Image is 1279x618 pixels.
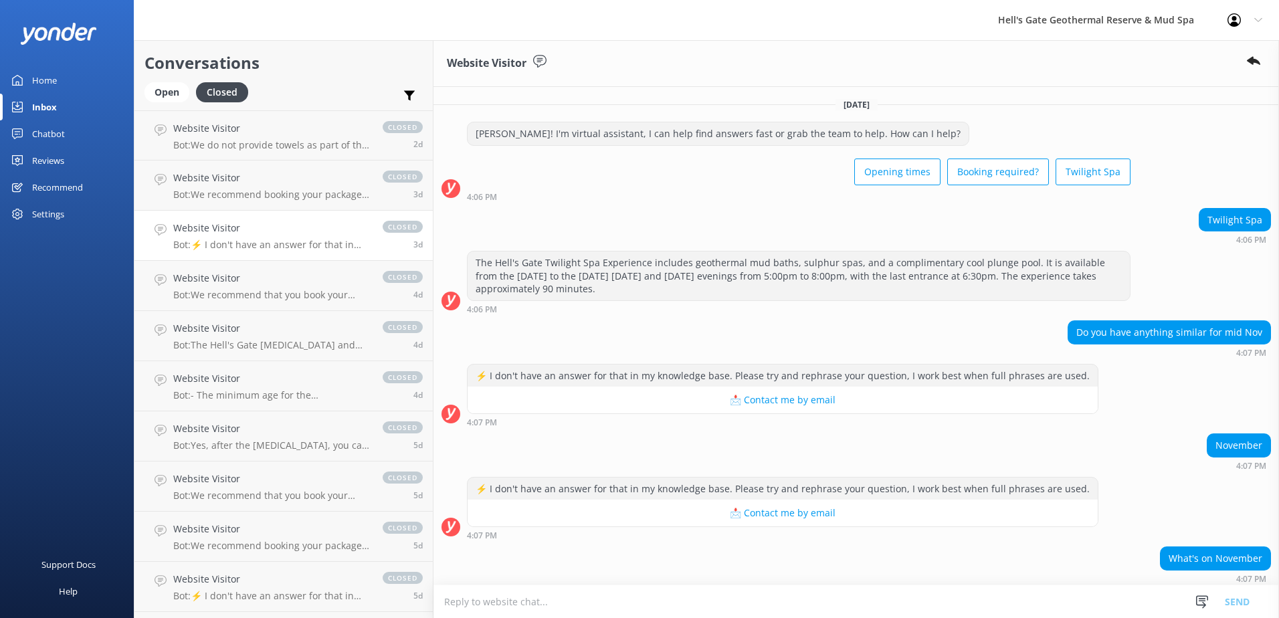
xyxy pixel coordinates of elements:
p: Bot: We do not provide towels as part of the entrance price; however, these can be hired from rec... [173,139,369,151]
a: Website VisitorBot:The Hell's Gate [MEDICAL_DATA] and Spas experience costs NZ$90 per adult (16+ ... [134,311,433,361]
span: closed [383,472,423,484]
a: Website VisitorBot:Yes, after the [MEDICAL_DATA], you can enjoy the sulphur spas, which also stay... [134,411,433,461]
h4: Website Visitor [173,171,369,185]
span: Aug 28 2025 02:33pm (UTC +12:00) Pacific/Auckland [413,389,423,401]
div: Help [59,578,78,605]
p: Bot: ⚡ I don't have an answer for that in my knowledge base. Please try and rephrase your questio... [173,590,369,602]
span: Aug 28 2025 02:14pm (UTC +12:00) Pacific/Auckland [413,439,423,451]
button: 📩 Contact me by email [468,387,1098,413]
div: Closed [196,82,248,102]
span: closed [383,421,423,433]
h2: Conversations [144,50,423,76]
p: Bot: Yes, after the [MEDICAL_DATA], you can enjoy the sulphur spas, which also stay comfortably w... [173,439,369,451]
strong: 4:06 PM [1236,236,1266,244]
span: closed [383,171,423,183]
span: Aug 29 2025 09:44pm (UTC +12:00) Pacific/Auckland [413,189,423,200]
button: Opening times [854,159,941,185]
h4: Website Visitor [173,522,369,536]
strong: 4:07 PM [1236,462,1266,470]
span: Aug 29 2025 12:33pm (UTC +12:00) Pacific/Auckland [413,289,423,300]
strong: 4:07 PM [1236,575,1266,583]
div: Aug 29 2025 04:06pm (UTC +12:00) Pacific/Auckland [467,304,1130,314]
span: closed [383,321,423,333]
button: Booking required? [947,159,1049,185]
h4: Website Visitor [173,321,369,336]
div: Inbox [32,94,57,120]
strong: 4:07 PM [467,419,497,427]
h4: Website Visitor [173,421,369,436]
p: Bot: We recommend that you book your package in advance to avoid disappointment. Bookings can be ... [173,490,369,502]
div: November [1207,434,1270,457]
h4: Website Visitor [173,472,369,486]
h4: Website Visitor [173,121,369,136]
div: Reviews [32,147,64,174]
p: Bot: ⚡ I don't have an answer for that in my knowledge base. Please try and rephrase your questio... [173,239,369,251]
span: Aug 30 2025 09:51pm (UTC +12:00) Pacific/Auckland [413,138,423,150]
div: Aug 29 2025 04:07pm (UTC +12:00) Pacific/Auckland [467,530,1098,540]
span: closed [383,371,423,383]
div: Aug 29 2025 04:07pm (UTC +12:00) Pacific/Auckland [467,417,1098,427]
div: ⚡ I don't have an answer for that in my knowledge base. Please try and rephrase your question, I ... [468,365,1098,387]
img: yonder-white-logo.png [20,23,97,45]
p: Bot: The Hell's Gate [MEDICAL_DATA] and Spas experience costs NZ$90 per adult (16+ years), NZ$45 ... [173,339,369,351]
h4: Website Visitor [173,271,369,286]
div: Do you have anything similar for mid Nov [1068,321,1270,344]
div: Aug 29 2025 04:06pm (UTC +12:00) Pacific/Auckland [1199,235,1271,244]
a: Open [144,84,196,99]
span: closed [383,522,423,534]
a: Website VisitorBot:We recommend booking your package in advance to avoid disappointment. You can ... [134,512,433,562]
p: Bot: We recommend booking your package in advance to avoid disappointment. Bookings can be made t... [173,189,369,201]
span: closed [383,121,423,133]
button: Twilight Spa [1056,159,1130,185]
a: Website VisitorBot:We recommend booking your package in advance to avoid disappointment. Bookings... [134,161,433,211]
strong: 4:06 PM [467,193,497,201]
div: Chatbot [32,120,65,147]
span: closed [383,572,423,584]
a: Website VisitorBot:We recommend that you book your package in advance to avoid disappointment. Bo... [134,261,433,311]
span: closed [383,221,423,233]
p: Bot: We recommend booking your package in advance to avoid disappointment. You can book online at... [173,540,369,552]
div: Settings [32,201,64,227]
h4: Website Visitor [173,371,369,386]
div: [PERSON_NAME]! I'm virtual assistant, I can help find answers fast or grab the team to help. How ... [468,122,969,145]
span: closed [383,271,423,283]
a: Closed [196,84,255,99]
div: Aug 29 2025 04:07pm (UTC +12:00) Pacific/Auckland [1160,574,1271,583]
div: What's on November [1161,547,1270,570]
strong: 4:06 PM [467,306,497,314]
div: The Hell's Gate Twilight Spa Experience includes geothermal mud baths, sulphur spas, and a compli... [468,251,1130,300]
span: Aug 28 2025 02:09pm (UTC +12:00) Pacific/Auckland [413,490,423,501]
p: Bot: We recommend that you book your package in advance to avoid disappointment. Bookings can be ... [173,289,369,301]
button: 📩 Contact me by email [468,500,1098,526]
div: Recommend [32,174,83,201]
div: Twilight Spa [1199,209,1270,231]
div: Support Docs [41,551,96,578]
span: Aug 28 2025 07:54pm (UTC +12:00) Pacific/Auckland [413,339,423,350]
a: Website VisitorBot:We do not provide towels as part of the entrance price; however, these can be ... [134,110,433,161]
span: Aug 28 2025 11:17am (UTC +12:00) Pacific/Auckland [413,590,423,601]
div: ⚡ I don't have an answer for that in my knowledge base. Please try and rephrase your question, I ... [468,478,1098,500]
h3: Website Visitor [447,55,526,72]
a: Website VisitorBot:- The minimum age for the [MEDICAL_DATA] is 2.5 years, and for the sulphur spa... [134,361,433,411]
span: [DATE] [835,99,878,110]
strong: 4:07 PM [1236,349,1266,357]
span: Aug 29 2025 04:07pm (UTC +12:00) Pacific/Auckland [413,239,423,250]
a: Website VisitorBot:⚡ I don't have an answer for that in my knowledge base. Please try and rephras... [134,211,433,261]
strong: 4:07 PM [467,532,497,540]
div: Aug 29 2025 04:06pm (UTC +12:00) Pacific/Auckland [467,192,1130,201]
h4: Website Visitor [173,572,369,587]
div: Aug 29 2025 04:07pm (UTC +12:00) Pacific/Auckland [1068,348,1271,357]
h4: Website Visitor [173,221,369,235]
div: Aug 29 2025 04:07pm (UTC +12:00) Pacific/Auckland [1207,461,1271,470]
a: Website VisitorBot:⚡ I don't have an answer for that in my knowledge base. Please try and rephras... [134,562,433,612]
a: Website VisitorBot:We recommend that you book your package in advance to avoid disappointment. Bo... [134,461,433,512]
div: Home [32,67,57,94]
div: Open [144,82,189,102]
p: Bot: - The minimum age for the [MEDICAL_DATA] is 2.5 years, and for the sulphur spas, it is 6 mon... [173,389,369,401]
span: Aug 28 2025 01:16pm (UTC +12:00) Pacific/Auckland [413,540,423,551]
